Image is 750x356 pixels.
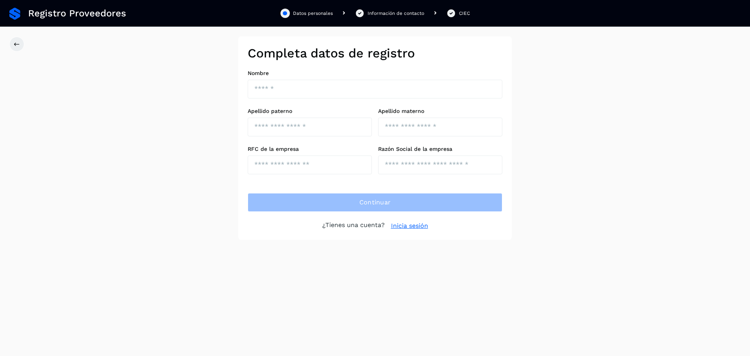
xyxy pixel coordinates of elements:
[248,146,372,152] label: RFC de la empresa
[378,108,502,114] label: Apellido materno
[248,70,502,77] label: Nombre
[378,146,502,152] label: Razón Social de la empresa
[293,10,333,17] div: Datos personales
[459,10,470,17] div: CIEC
[322,221,385,231] p: ¿Tienes una cuenta?
[28,8,126,19] span: Registro Proveedores
[359,198,391,207] span: Continuar
[391,221,428,231] a: Inicia sesión
[248,46,502,61] h2: Completa datos de registro
[248,193,502,212] button: Continuar
[248,108,372,114] label: Apellido paterno
[368,10,424,17] div: Información de contacto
